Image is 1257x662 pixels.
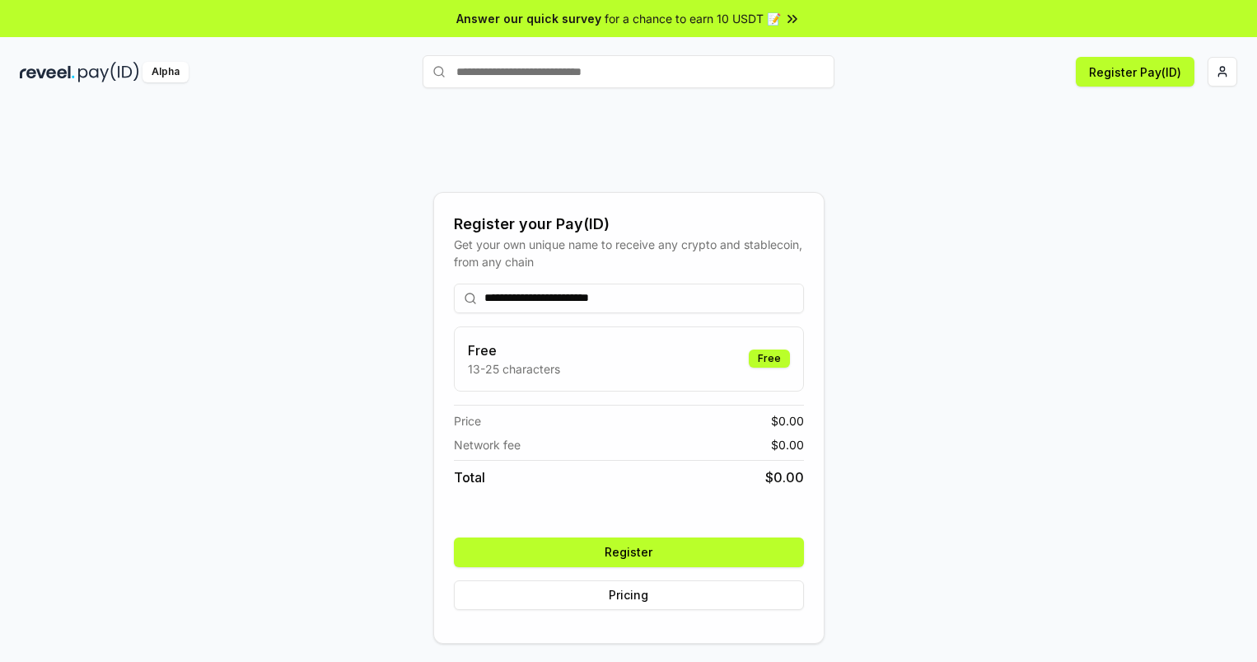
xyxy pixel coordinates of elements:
[454,436,521,453] span: Network fee
[78,62,139,82] img: pay_id
[765,467,804,487] span: $ 0.00
[454,580,804,610] button: Pricing
[605,10,781,27] span: for a chance to earn 10 USDT 📝
[749,350,790,368] div: Free
[456,10,601,27] span: Answer our quick survey
[454,538,804,567] button: Register
[20,62,75,82] img: reveel_dark
[1076,57,1194,87] button: Register Pay(ID)
[771,436,804,453] span: $ 0.00
[454,213,804,236] div: Register your Pay(ID)
[454,236,804,270] div: Get your own unique name to receive any crypto and stablecoin, from any chain
[143,62,189,82] div: Alpha
[468,360,560,378] p: 13-25 characters
[771,412,804,430] span: $ 0.00
[468,340,560,360] h3: Free
[454,412,481,430] span: Price
[454,467,485,487] span: Total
